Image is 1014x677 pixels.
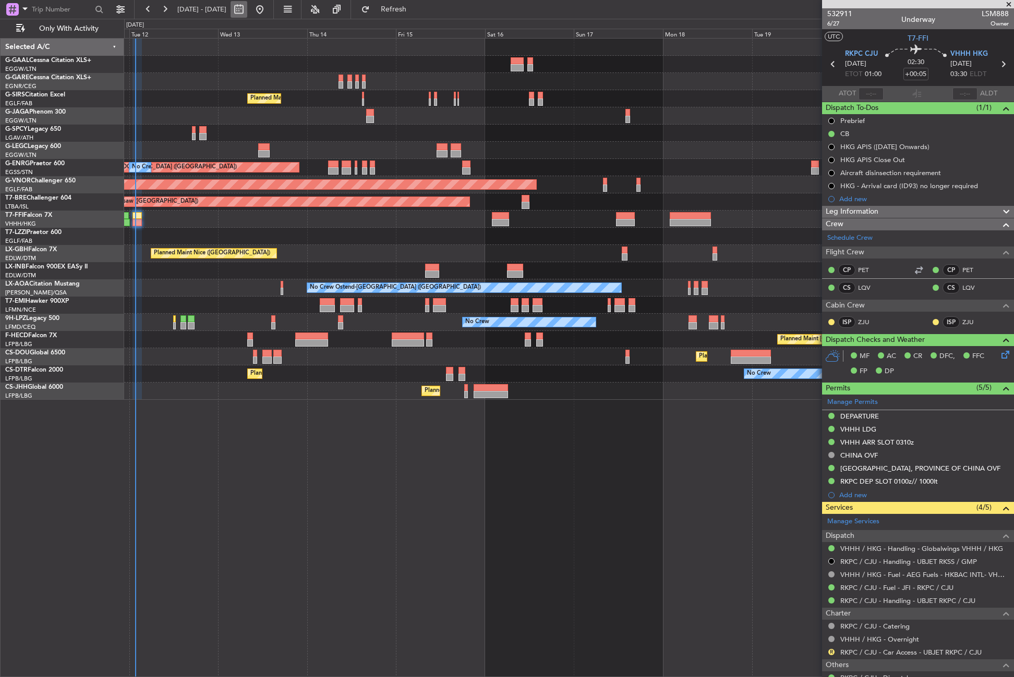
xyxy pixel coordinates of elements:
span: G-SPCY [5,126,28,132]
div: Planned Maint [GEOGRAPHIC_DATA] ([GEOGRAPHIC_DATA]) [699,349,863,364]
span: CS-DOU [5,350,30,356]
div: Planned Maint [GEOGRAPHIC_DATA] ([GEOGRAPHIC_DATA]) [780,331,945,347]
a: ZJU [858,317,882,327]
a: LFPB/LBG [5,340,32,348]
span: ELDT [970,69,986,80]
span: AC [887,351,896,362]
span: RKPC CJU [845,49,878,59]
a: LTBA/ISL [5,203,29,211]
span: ETOT [845,69,862,80]
a: Manage Permits [827,397,878,408]
div: DEPARTURE [840,412,879,421]
a: EGLF/FAB [5,237,32,245]
a: LX-AOACitation Mustang [5,281,80,287]
a: T7-EMIHawker 900XP [5,298,69,304]
div: Tue 12 [129,29,219,38]
a: G-SIRSCitation Excel [5,92,65,98]
a: VHHH / HKG - Handling - Globalwings VHHH / HKG [840,544,1003,553]
div: Planned Maint [GEOGRAPHIC_DATA] ([GEOGRAPHIC_DATA]) [73,159,237,175]
button: Refresh [356,1,419,18]
div: Add new [839,490,1009,499]
div: Prebrief [840,116,865,125]
div: Wed 13 [218,29,307,38]
span: Charter [826,608,851,620]
a: G-JAGAPhenom 300 [5,109,66,115]
span: Dispatch [826,530,854,542]
span: DFC, [939,351,955,362]
div: No Crew [132,159,156,175]
span: Dispatch Checks and Weather [826,334,925,346]
a: ZJU [962,317,986,327]
span: (1/1) [976,102,992,113]
div: Mon 18 [663,29,752,38]
span: FFC [972,351,984,362]
a: [PERSON_NAME]/QSA [5,289,67,297]
a: G-LEGCLegacy 600 [5,143,61,150]
span: [DATE] [950,59,972,69]
a: PET [962,265,986,275]
div: Underway [901,14,935,25]
div: No Crew Ostend-[GEOGRAPHIC_DATA] ([GEOGRAPHIC_DATA]) [310,280,481,296]
span: CS-JHH [5,384,28,390]
span: G-SIRS [5,92,25,98]
span: LX-INB [5,264,26,270]
span: G-GAAL [5,57,29,64]
span: Others [826,659,849,671]
div: Thu 14 [307,29,396,38]
span: LX-AOA [5,281,29,287]
span: T7-LZZI [5,229,27,236]
span: Flight Crew [826,247,864,259]
a: CS-DTRFalcon 2000 [5,367,63,373]
a: PET [858,265,882,275]
a: T7-FFIFalcon 7X [5,212,52,218]
span: G-VNOR [5,178,31,184]
div: VHHH ARR SLOT 0310z [840,438,914,447]
div: Tue 19 [752,29,841,38]
a: RKPC / CJU - Fuel - JFI - RKPC / CJU [840,583,953,592]
div: [GEOGRAPHIC_DATA], PROVINCE OF CHINA OVF [840,464,1000,473]
a: CS-JHHGlobal 6000 [5,384,63,390]
div: CP [943,264,960,276]
input: --:-- [952,88,977,100]
a: LX-GBHFalcon 7X [5,247,57,253]
span: Crew [826,218,843,230]
a: EGGW/LTN [5,117,37,125]
div: CS [943,282,960,293]
span: T7-BRE [5,195,27,201]
a: LGAV/ATH [5,134,33,142]
div: No Crew [747,366,771,381]
span: G-GARE [5,75,29,81]
a: T7-LZZIPraetor 600 [5,229,62,236]
div: Planned Maint Nice ([GEOGRAPHIC_DATA]) [154,245,270,261]
span: (5/5) [976,382,992,393]
button: UTC [825,32,843,41]
a: RKPC / CJU - Handling - UBJET RKSS / GMP [840,557,977,566]
a: LX-INBFalcon 900EX EASy II [5,264,88,270]
div: Sun 17 [574,29,663,38]
a: LFMD/CEQ [5,323,35,331]
a: VHHH / HKG - Fuel - AEG Fuels - HKBAC INTL- VHHH / HKG [840,570,1009,579]
span: Refresh [372,6,416,13]
span: FP [860,366,867,377]
a: G-SPCYLegacy 650 [5,126,61,132]
a: EGLF/FAB [5,100,32,107]
span: VHHH HKG [950,49,988,59]
a: EDLW/DTM [5,254,36,262]
div: HKG - Arrival card (ID93) no longer required [840,181,978,190]
span: LSM888 [982,8,1009,19]
button: Only With Activity [11,20,113,37]
div: Planned Maint [GEOGRAPHIC_DATA] ([GEOGRAPHIC_DATA]) [250,91,415,106]
span: ATOT [839,89,856,99]
a: LQV [858,283,882,292]
div: CP [838,264,855,276]
a: EGNR/CEG [5,82,37,90]
div: HKG APIS ([DATE] Onwards) [840,142,929,151]
span: Owner [982,19,1009,28]
div: HKG APIS Close Out [840,155,905,164]
a: CS-DOUGlobal 6500 [5,350,65,356]
a: LFPB/LBG [5,375,32,383]
a: EGLF/FAB [5,186,32,193]
span: Leg Information [826,206,878,218]
a: EDLW/DTM [5,272,36,279]
div: CB [840,129,849,138]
